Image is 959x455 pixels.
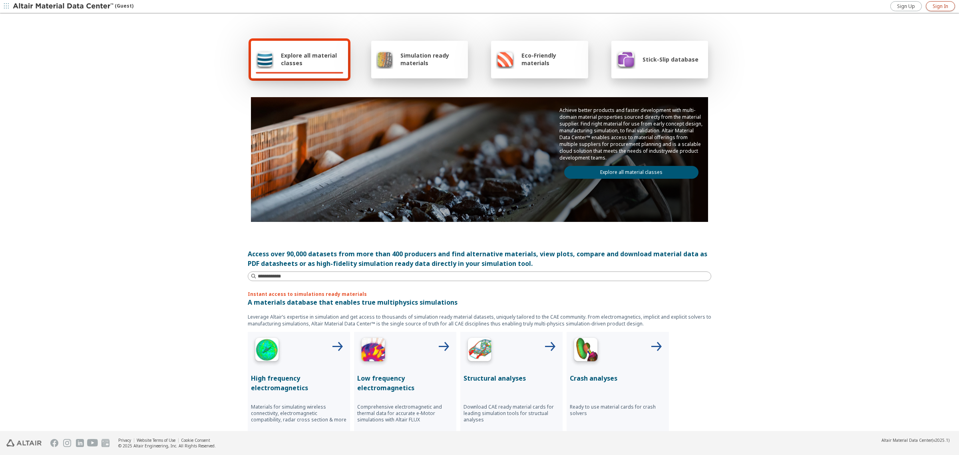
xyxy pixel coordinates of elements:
[464,373,559,383] p: Structural analyses
[118,437,131,443] a: Privacy
[6,439,42,447] img: Altair Engineering
[118,443,216,449] div: © 2025 Altair Engineering, Inc. All Rights Reserved.
[933,3,948,10] span: Sign In
[464,335,495,367] img: Structural Analyses Icon
[281,52,343,67] span: Explore all material classes
[251,373,347,393] p: High frequency electromagnetics
[559,107,703,161] p: Achieve better products and faster development with multi-domain material properties sourced dire...
[13,2,115,10] img: Altair Material Data Center
[357,373,453,393] p: Low frequency electromagnetics
[521,52,583,67] span: Eco-Friendly materials
[256,50,274,69] img: Explore all material classes
[464,404,559,423] p: Download CAE ready material cards for leading simulation tools for structual analyses
[357,335,389,367] img: Low Frequency Icon
[354,332,456,434] button: Low Frequency IconLow frequency electromagneticsComprehensive electromagnetic and thermal data fo...
[400,52,463,67] span: Simulation ready materials
[564,166,698,179] a: Explore all material classes
[13,2,133,10] div: (Guest)
[567,332,669,434] button: Crash Analyses IconCrash analysesReady to use material cards for crash solvers
[881,437,932,443] span: Altair Material Data Center
[496,50,514,69] img: Eco-Friendly materials
[926,1,955,11] a: Sign In
[248,297,711,307] p: A materials database that enables true multiphysics simulations
[248,249,711,268] div: Access over 90,000 datasets from more than 400 producers and find alternative materials, view plo...
[248,332,350,434] button: High Frequency IconHigh frequency electromagneticsMaterials for simulating wireless connectivity,...
[251,335,283,367] img: High Frequency Icon
[616,50,635,69] img: Stick-Slip database
[890,1,922,11] a: Sign Up
[643,56,698,63] span: Stick-Slip database
[251,404,347,423] p: Materials for simulating wireless connectivity, electromagnetic compatibility, radar cross sectio...
[570,373,666,383] p: Crash analyses
[137,437,175,443] a: Website Terms of Use
[570,335,602,367] img: Crash Analyses Icon
[897,3,915,10] span: Sign Up
[181,437,210,443] a: Cookie Consent
[357,404,453,423] p: Comprehensive electromagnetic and thermal data for accurate e-Motor simulations with Altair FLUX
[881,437,949,443] div: (v2025.1)
[248,291,711,297] p: Instant access to simulations ready materials
[248,313,711,327] p: Leverage Altair’s expertise in simulation and get access to thousands of simulation ready materia...
[460,332,563,434] button: Structural Analyses IconStructural analysesDownload CAE ready material cards for leading simulati...
[570,404,666,417] p: Ready to use material cards for crash solvers
[376,50,393,69] img: Simulation ready materials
